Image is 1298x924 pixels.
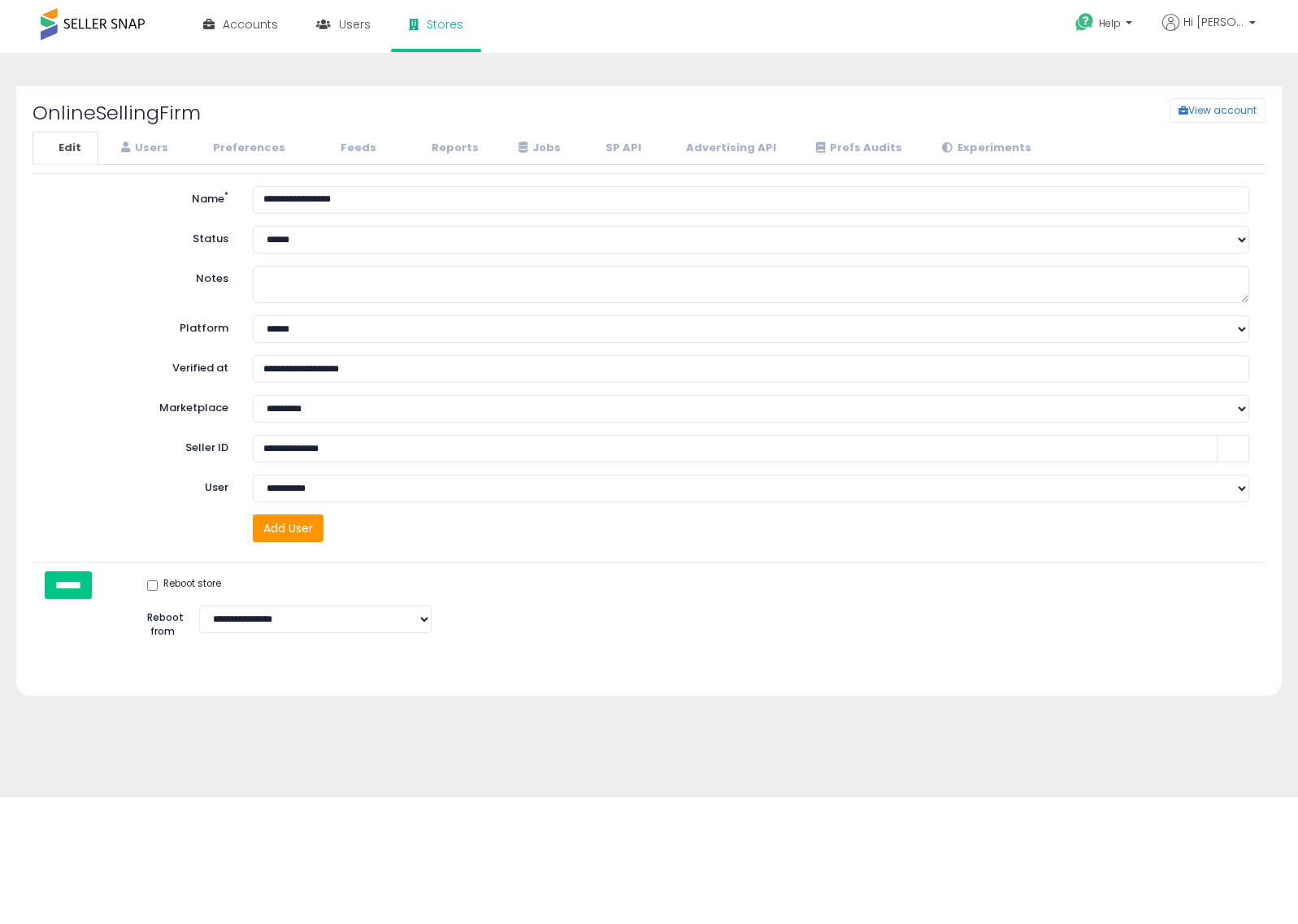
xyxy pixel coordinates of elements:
h2: OnlineSellingFirm [20,102,545,124]
label: Notes [37,266,241,287]
span: Accounts [223,16,278,33]
span: Users [339,16,371,33]
label: Marketplace [37,395,241,416]
i: Get Help [1074,12,1095,33]
span: Hi [PERSON_NAME] [1183,14,1244,30]
a: Users [100,132,185,165]
button: View account [1170,98,1265,123]
label: Status [37,226,241,247]
a: Experiments [921,132,1048,165]
label: Reboot from [135,605,186,638]
span: Stores [427,16,463,33]
label: Name [37,186,241,207]
label: Verified at [37,355,241,376]
a: Feeds [304,132,393,165]
a: Advertising API [660,132,793,165]
label: Seller ID [37,435,241,456]
a: SP API [580,132,658,165]
span: Help [1099,16,1121,30]
a: Reports [395,132,496,165]
label: Reboot store [147,577,221,593]
button: Add User [253,514,323,542]
a: Prefs Audits [795,132,919,165]
a: Preferences [187,132,302,165]
label: User [37,475,241,496]
a: Edit [33,132,98,165]
input: Reboot store [147,580,158,591]
a: View account [1157,98,1182,123]
label: Platform [37,315,241,336]
a: Jobs [497,132,578,165]
a: Hi [PERSON_NAME] [1162,14,1256,50]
